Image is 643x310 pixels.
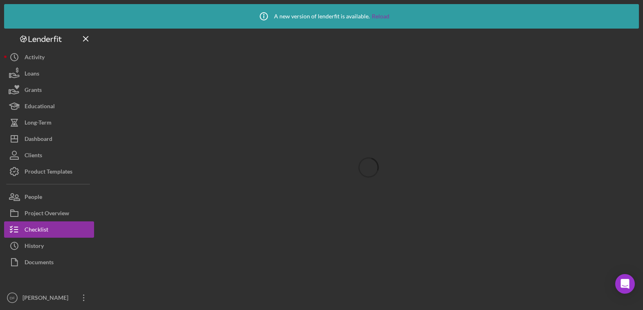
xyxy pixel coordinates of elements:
[372,13,389,20] a: Reload
[25,189,42,207] div: People
[4,163,94,180] button: Product Templates
[25,98,55,116] div: Educational
[25,205,69,223] div: Project Overview
[4,290,94,306] button: DF[PERSON_NAME]
[4,82,94,98] button: Grants
[4,131,94,147] button: Dashboard
[25,65,39,84] div: Loans
[25,221,48,240] div: Checklist
[25,254,54,272] div: Documents
[25,82,42,100] div: Grants
[4,221,94,238] button: Checklist
[25,163,72,182] div: Product Templates
[4,98,94,114] button: Educational
[25,131,52,149] div: Dashboard
[20,290,74,308] div: [PERSON_NAME]
[254,6,389,27] div: A new version of lenderfit is available.
[4,238,94,254] button: History
[25,238,44,256] div: History
[4,114,94,131] button: Long-Term
[25,49,45,67] div: Activity
[4,65,94,82] button: Loans
[10,296,15,300] text: DF
[4,205,94,221] button: Project Overview
[4,189,94,205] button: People
[25,147,42,165] div: Clients
[25,114,52,133] div: Long-Term
[4,254,94,270] button: Documents
[4,49,94,65] button: Activity
[615,274,635,294] div: Open Intercom Messenger
[4,147,94,163] button: Clients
